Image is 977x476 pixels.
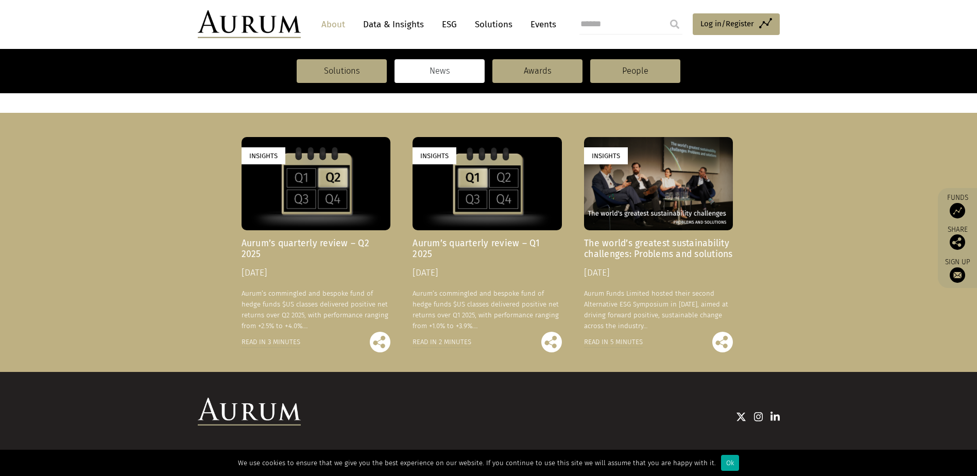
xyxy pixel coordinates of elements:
[242,288,390,332] p: Aurum’s commingled and bespoke fund of hedge funds $US classes delivered positive net returns ove...
[242,336,300,348] div: Read in 3 minutes
[413,266,561,280] div: [DATE]
[242,137,390,332] a: Insights Aurum’s quarterly review – Q2 2025 [DATE] Aurum’s commingled and bespoke fund of hedge f...
[358,15,429,34] a: Data & Insights
[950,203,965,218] img: Access Funds
[950,267,965,283] img: Sign up to our newsletter
[754,412,763,422] img: Instagram icon
[437,15,462,34] a: ESG
[584,336,643,348] div: Read in 5 minutes
[316,15,350,34] a: About
[584,288,733,332] p: Aurum Funds Limited hosted their second Alternative ESG Symposium in [DATE], aimed at driving for...
[470,15,518,34] a: Solutions
[693,13,780,35] a: Log in/Register
[721,455,739,471] div: Ok
[198,10,301,38] img: Aurum
[297,59,387,83] a: Solutions
[541,332,562,352] img: Share this post
[413,238,561,260] h4: Aurum’s quarterly review – Q1 2025
[943,226,972,250] div: Share
[395,59,485,83] a: News
[736,412,746,422] img: Twitter icon
[413,336,471,348] div: Read in 2 minutes
[584,238,733,260] h4: The world’s greatest sustainability challenges: Problems and solutions
[943,193,972,218] a: Funds
[525,15,556,34] a: Events
[242,266,390,280] div: [DATE]
[584,137,733,332] a: Insights The world’s greatest sustainability challenges: Problems and solutions [DATE] Aurum Fund...
[492,59,582,83] a: Awards
[413,137,561,332] a: Insights Aurum’s quarterly review – Q1 2025 [DATE] Aurum’s commingled and bespoke fund of hedge f...
[413,288,561,332] p: Aurum’s commingled and bespoke fund of hedge funds $US classes delivered positive net returns ove...
[242,238,390,260] h4: Aurum’s quarterly review – Q2 2025
[584,266,733,280] div: [DATE]
[700,18,754,30] span: Log in/Register
[590,59,680,83] a: People
[584,147,628,164] div: Insights
[943,258,972,283] a: Sign up
[712,332,733,352] img: Share this post
[950,234,965,250] img: Share this post
[242,147,285,164] div: Insights
[370,332,390,352] img: Share this post
[413,147,456,164] div: Insights
[770,412,780,422] img: Linkedin icon
[198,398,301,426] img: Aurum Logo
[664,14,685,35] input: Submit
